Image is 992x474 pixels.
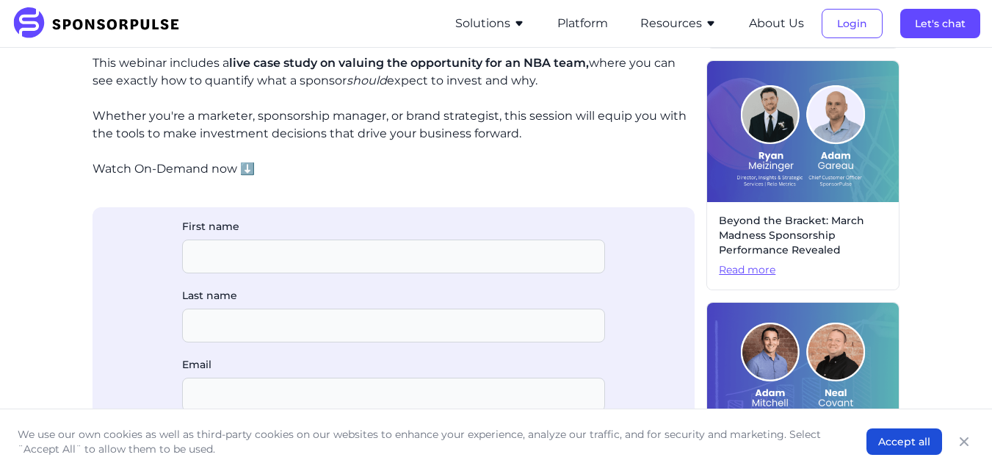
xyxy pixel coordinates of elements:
img: SponsorPulse [12,7,190,40]
label: First name [182,219,605,234]
span: live case study on valuing the opportunity for an NBA team, [229,56,589,70]
p: Whether you're a marketer, sponsorship manager, or brand strategist, this session will equip you ... [93,107,695,143]
a: Login [822,17,883,30]
i: should [347,73,387,87]
button: Platform [557,15,608,32]
button: Solutions [455,15,525,32]
label: Last name [182,288,605,303]
span: Read more [719,263,887,278]
a: Platform [557,17,608,30]
button: About Us [749,15,804,32]
p: We use our own cookies as well as third-party cookies on our websites to enhance your experience,... [18,427,837,456]
img: Webinar: Sponsorship Trends 2025: Emerging Opportunities & Winning Strategies [707,303,899,444]
iframe: Chat Widget [919,403,992,474]
button: Let's chat [900,9,980,38]
button: Login [822,9,883,38]
span: Beyond the Bracket: March Madness Sponsorship Performance Revealed [719,214,887,257]
label: Email [182,357,605,372]
a: Beyond the Bracket: March Madness Sponsorship Performance RevealedRead more [706,60,899,290]
p: Watch On-Demand now ⬇️ [93,160,695,178]
a: About Us [749,17,804,30]
button: Resources [640,15,717,32]
button: Accept all [866,428,942,455]
p: This webinar includes a where you can see exactly how to quantify what a sponsor expect to invest... [93,54,695,90]
a: Let's chat [900,17,980,30]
